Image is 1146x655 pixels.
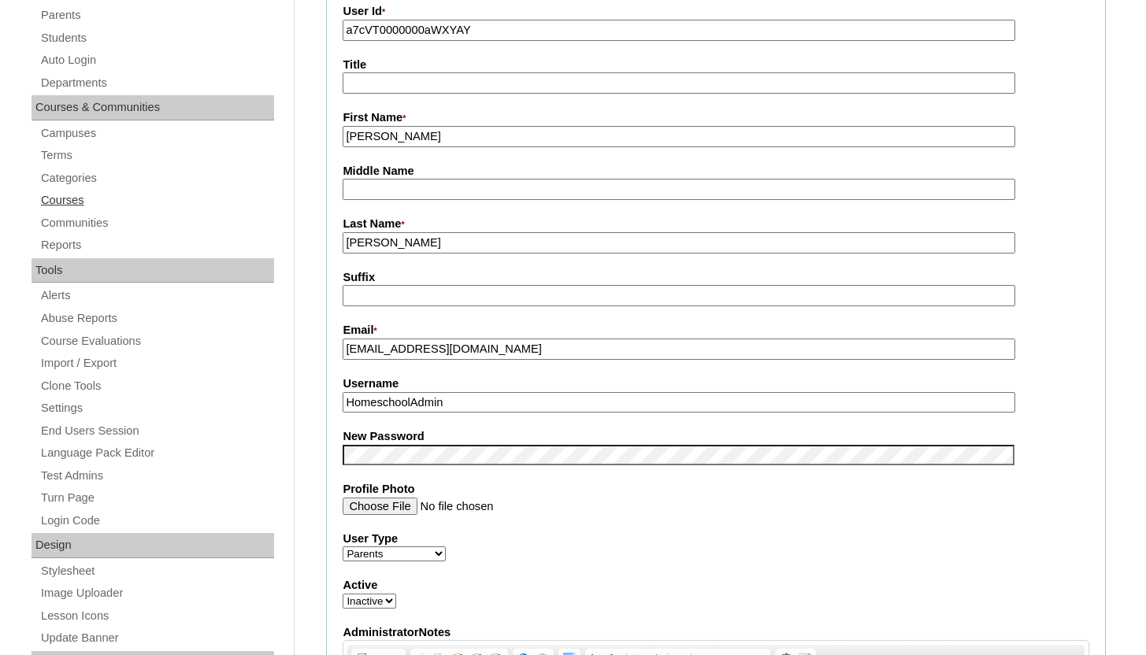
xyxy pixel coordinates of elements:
[39,213,274,233] a: Communities
[39,421,274,441] a: End Users Session
[39,73,274,93] a: Departments
[32,258,274,283] div: Tools
[343,531,1089,547] label: User Type
[343,163,1089,179] label: Middle Name
[39,6,274,25] a: Parents
[343,376,1089,392] label: Username
[39,168,274,188] a: Categories
[343,57,1089,73] label: Title
[39,146,274,165] a: Terms
[39,235,274,255] a: Reports
[343,3,1089,20] label: User Id
[32,533,274,558] div: Design
[343,624,1089,641] label: AdministratorNotes
[39,628,274,648] a: Update Banner
[39,353,274,373] a: Import / Export
[39,286,274,305] a: Alerts
[343,322,1089,339] label: Email
[39,443,274,463] a: Language Pack Editor
[39,488,274,508] a: Turn Page
[39,398,274,418] a: Settings
[39,191,274,210] a: Courses
[39,376,274,396] a: Clone Tools
[39,606,274,626] a: Lesson Icons
[39,124,274,143] a: Campuses
[39,466,274,486] a: Test Admins
[39,50,274,70] a: Auto Login
[32,95,274,120] div: Courses & Communities
[343,269,1089,286] label: Suffix
[343,109,1089,127] label: First Name
[39,309,274,328] a: Abuse Reports
[39,511,274,531] a: Login Code
[39,561,274,581] a: Stylesheet
[343,216,1089,233] label: Last Name
[343,481,1089,498] label: Profile Photo
[343,428,1089,445] label: New Password
[39,28,274,48] a: Students
[343,577,1089,594] label: Active
[39,331,274,351] a: Course Evaluations
[39,583,274,603] a: Image Uploader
